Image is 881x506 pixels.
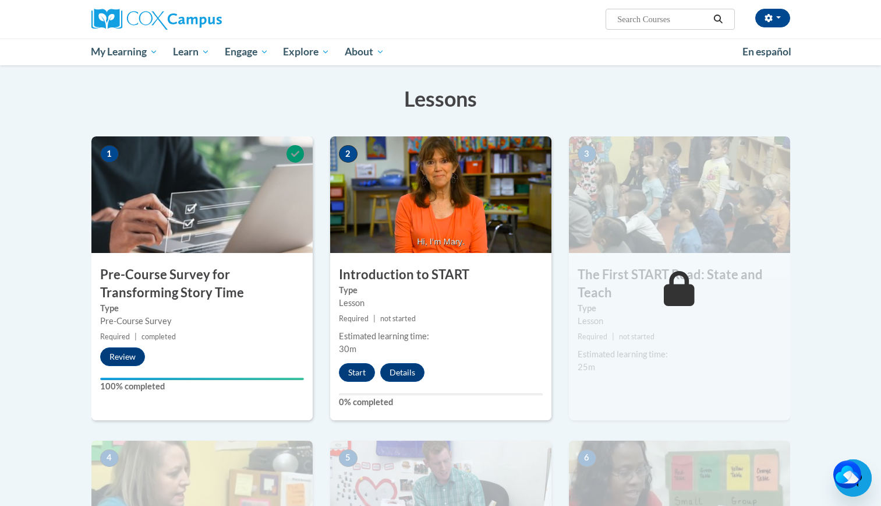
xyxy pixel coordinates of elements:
[380,363,424,382] button: Details
[84,38,166,65] a: My Learning
[339,297,543,310] div: Lesson
[275,38,337,65] a: Explore
[91,266,313,302] h3: Pre-Course Survey for Transforming Story Time
[755,9,790,27] button: Account Settings
[339,284,543,297] label: Type
[100,332,130,341] span: Required
[339,396,543,409] label: 0% completed
[569,266,790,302] h3: The First START Read: State and Teach
[380,314,416,323] span: not started
[709,12,727,26] button: Search
[100,302,304,315] label: Type
[339,344,356,354] span: 30m
[100,315,304,328] div: Pre-Course Survey
[100,378,304,380] div: Your progress
[339,314,369,323] span: Required
[283,45,330,59] span: Explore
[339,363,375,382] button: Start
[91,136,313,253] img: Course Image
[330,136,551,253] img: Course Image
[100,347,145,366] button: Review
[100,449,119,467] span: 4
[165,38,217,65] a: Learn
[619,332,654,341] span: not started
[91,84,790,113] h3: Lessons
[616,12,709,26] input: Search Courses
[100,145,119,163] span: 1
[337,38,392,65] a: About
[330,266,551,284] h3: Introduction to START
[135,332,137,341] span: |
[578,362,595,372] span: 25m
[345,45,384,59] span: About
[74,38,808,65] div: Main menu
[578,145,596,163] span: 3
[217,38,276,65] a: Engage
[173,45,210,59] span: Learn
[91,45,158,59] span: My Learning
[578,449,596,467] span: 6
[569,136,790,253] img: Course Image
[339,145,358,163] span: 2
[225,45,268,59] span: Engage
[742,45,791,58] span: En español
[612,332,614,341] span: |
[373,314,376,323] span: |
[100,380,304,393] label: 100% completed
[578,315,781,328] div: Lesson
[91,9,222,30] img: Cox Campus
[339,330,543,343] div: Estimated learning time:
[578,332,607,341] span: Required
[578,302,781,315] label: Type
[339,449,358,467] span: 5
[834,459,872,497] iframe: Button to launch messaging window
[91,9,313,30] a: Cox Campus
[578,348,781,361] div: Estimated learning time:
[735,40,799,64] a: En español
[141,332,176,341] span: completed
